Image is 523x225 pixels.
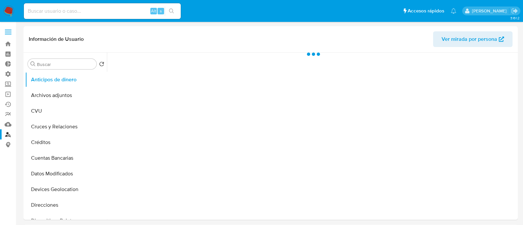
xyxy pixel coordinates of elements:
button: Direcciones [25,197,107,213]
p: yanina.loff@mercadolibre.com [472,8,509,14]
button: Cruces y Relaciones [25,119,107,135]
h1: Información de Usuario [29,36,84,42]
span: Ver mirada por persona [442,31,497,47]
span: Accesos rápidos [408,8,444,14]
button: search-icon [165,7,178,16]
button: Archivos adjuntos [25,88,107,103]
button: Cuentas Bancarias [25,150,107,166]
button: Devices Geolocation [25,182,107,197]
input: Buscar [37,61,94,67]
button: Buscar [30,61,36,67]
button: CVU [25,103,107,119]
button: Créditos [25,135,107,150]
button: Ver mirada por persona [433,31,513,47]
a: Salir [511,8,518,14]
input: Buscar usuario o caso... [24,7,181,15]
button: Anticipos de dinero [25,72,107,88]
a: Notificaciones [451,8,456,14]
button: Volver al orden por defecto [99,61,104,69]
span: Alt [151,8,156,14]
span: s [160,8,162,14]
button: Datos Modificados [25,166,107,182]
